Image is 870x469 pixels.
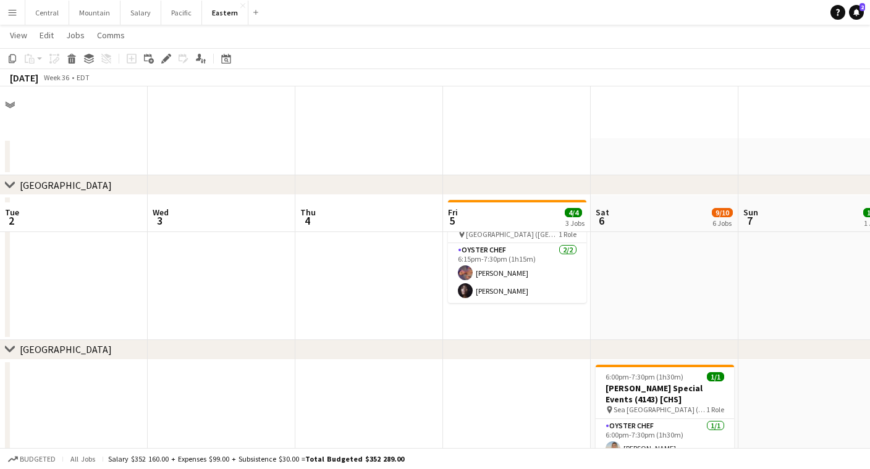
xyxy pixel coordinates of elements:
[446,214,458,228] span: 5
[25,1,69,25] button: Central
[77,73,90,82] div: EDT
[5,207,19,218] span: Tue
[565,218,585,228] div: 3 Jobs
[5,27,32,43] a: View
[10,72,38,84] div: [DATE]
[606,372,683,381] span: 6:00pm-7:30pm (1h30m)
[596,207,609,218] span: Sat
[448,200,586,303] app-job-card: 6:15pm-7:30pm (1h15m)2/2[PERSON_NAME] (4282) [ATL] [GEOGRAPHIC_DATA] ([GEOGRAPHIC_DATA], [GEOGRAP...
[161,1,202,25] button: Pacific
[108,454,404,463] div: Salary $352 160.00 + Expenses $99.00 + Subsistence $30.00 =
[10,30,27,41] span: View
[41,73,72,82] span: Week 36
[466,230,559,239] span: [GEOGRAPHIC_DATA] ([GEOGRAPHIC_DATA], [GEOGRAPHIC_DATA])
[712,218,732,228] div: 6 Jobs
[120,1,161,25] button: Salary
[707,372,724,381] span: 1/1
[741,214,758,228] span: 7
[61,27,90,43] a: Jobs
[596,419,734,461] app-card-role: Oyster Chef1/16:00pm-7:30pm (1h30m)[PERSON_NAME]
[298,214,316,228] span: 4
[448,207,458,218] span: Fri
[68,454,98,463] span: All jobs
[565,208,582,217] span: 4/4
[69,1,120,25] button: Mountain
[596,383,734,405] h3: [PERSON_NAME] Special Events (4143) [CHS]
[448,243,586,303] app-card-role: Oyster Chef2/26:15pm-7:30pm (1h15m)[PERSON_NAME][PERSON_NAME]
[849,5,864,20] a: 2
[151,214,169,228] span: 3
[153,207,169,218] span: Wed
[20,343,112,355] div: [GEOGRAPHIC_DATA]
[596,365,734,461] app-job-card: 6:00pm-7:30pm (1h30m)1/1[PERSON_NAME] Special Events (4143) [CHS] Sea [GEOGRAPHIC_DATA] ([GEOGRAP...
[35,27,59,43] a: Edit
[559,230,576,239] span: 1 Role
[40,30,54,41] span: Edit
[66,30,85,41] span: Jobs
[3,214,19,228] span: 2
[594,214,609,228] span: 6
[614,405,706,414] span: Sea [GEOGRAPHIC_DATA] ([GEOGRAPHIC_DATA], [GEOGRAPHIC_DATA])
[706,405,724,414] span: 1 Role
[202,1,248,25] button: Eastern
[712,208,733,217] span: 9/10
[20,455,56,463] span: Budgeted
[305,454,404,463] span: Total Budgeted $352 289.00
[6,452,57,466] button: Budgeted
[859,3,865,11] span: 2
[300,207,316,218] span: Thu
[92,27,130,43] a: Comms
[743,207,758,218] span: Sun
[20,179,112,191] div: [GEOGRAPHIC_DATA]
[97,30,125,41] span: Comms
